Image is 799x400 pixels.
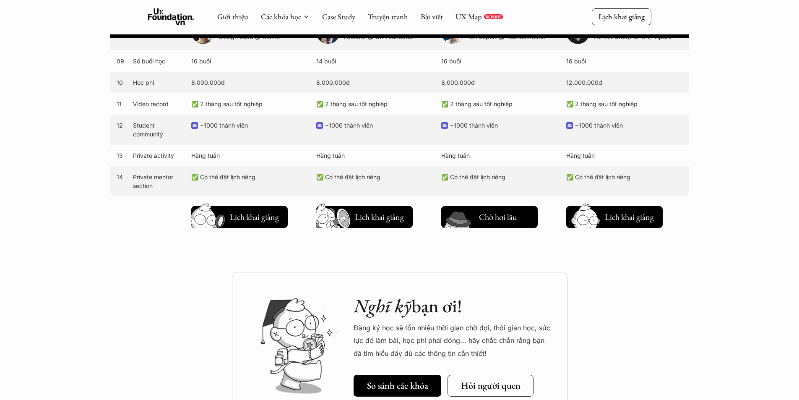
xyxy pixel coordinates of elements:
p: Hàng tuần [441,151,558,160]
p: 12 [117,121,125,130]
h5: Lịch khai giảng [604,211,654,223]
button: Lịch khai giảng [191,206,288,228]
a: Bài viết [421,12,443,21]
a: Lịch khai giảng [191,203,288,228]
a: Các khóa học [261,12,301,21]
p: Student community [133,121,183,139]
h5: Lịch khai giảng [229,211,279,223]
p: 16 buổi [191,57,308,65]
p: ~1000 thành viên [450,121,558,130]
p: ~1000 thành viên [325,121,433,130]
p: ✅ Có thể đặt lịch riêng [566,173,683,181]
p: Hàng tuần [316,151,433,160]
a: Truyện tranh [368,12,408,21]
a: Case Study [322,12,355,21]
p: 10 [117,78,125,87]
button: Chờ hơi lâu [441,206,538,228]
h5: Chờ hơi lâu [479,211,517,223]
p: Video record [133,99,183,108]
p: ✅ 2 tháng sau tốt nghiệp [316,99,433,108]
p: ~1000 thành viên [575,121,683,130]
p: Số buổi học [133,57,183,65]
p: 8.000.000đ [316,78,433,87]
p: 16 buổi [566,57,683,65]
p: REPORT [486,14,501,19]
p: 14 buổi [316,57,433,65]
button: Lịch khai giảng [316,206,413,228]
a: Lịch khai giảng [316,203,413,228]
h5: So sánh các khóa [367,380,428,391]
p: Học phí [133,78,183,87]
p: Private activity [133,151,183,160]
p: ✅ Có thể đặt lịch riêng [191,173,308,181]
h2: bạn ơi! [354,295,551,317]
p: ✅ Có thể đặt lịch riêng [441,173,558,181]
p: Đăng ký học sẽ tốn nhiều thời gian chờ đợi, thời gian học, sức lực để làm bài, học phí phải đóng.... [354,322,551,360]
p: Hàng tuần [191,151,308,160]
button: Lịch khai giảng [566,206,663,228]
a: Lịch khai giảng [592,8,651,25]
p: ~1000 thành viên [200,121,308,130]
a: So sánh các khóa [354,375,441,397]
em: Nghĩ kỹ [354,294,411,318]
a: Hỏi người quen [448,375,534,397]
p: ✅ 2 tháng sau tốt nghiệp [566,99,683,108]
p: ✅ Có thể đặt lịch riêng [316,173,433,181]
p: 14 [117,173,125,181]
h5: Lịch khai giảng [354,211,404,223]
h5: Hỏi người quen [461,380,521,391]
p: 12.000.000đ [566,78,683,87]
p: 09 [117,57,125,65]
p: 8.000.000đ [441,78,558,87]
p: Hàng tuần [566,151,683,160]
p: 16 buổi [441,57,558,65]
p: ✅ 2 tháng sau tốt nghiệp [191,99,308,108]
p: 11 [117,99,125,108]
p: 8.000.000đ [191,78,308,87]
p: 13 [117,151,125,160]
p: Lịch khai giảng [599,12,645,21]
a: Lịch khai giảng [566,203,663,228]
a: Chờ hơi lâu [441,203,538,228]
a: UX Map [455,12,482,21]
p: ✅ 2 tháng sau tốt nghiệp [441,99,558,108]
a: Giới thiệu [217,12,248,21]
p: Private mentor section [133,173,183,190]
